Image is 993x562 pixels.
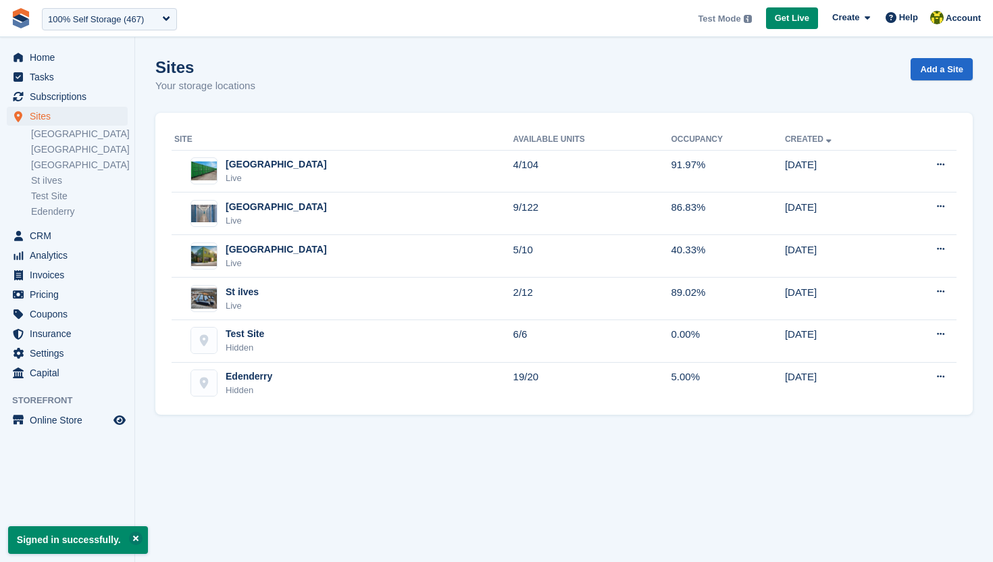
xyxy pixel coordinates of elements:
a: [GEOGRAPHIC_DATA] [31,143,128,156]
h1: Sites [155,58,255,76]
img: Image of Leicester site [191,205,217,222]
span: Subscriptions [30,87,111,106]
img: stora-icon-8386f47178a22dfd0bd8f6a31ec36ba5ce8667c1dd55bd0f319d3a0aa187defe.svg [11,8,31,28]
div: Edenderry [226,369,272,384]
span: Home [30,48,111,67]
td: [DATE] [785,278,894,320]
td: 9/122 [513,193,671,235]
td: 2/12 [513,278,671,320]
span: Insurance [30,324,111,343]
span: Settings [30,344,111,363]
p: Your storage locations [155,78,255,94]
span: Pricing [30,285,111,304]
td: 40.33% [671,235,785,278]
span: Create [832,11,859,24]
span: Help [899,11,918,24]
td: 5/10 [513,235,671,278]
img: Image of Richmond Main site [191,246,217,265]
td: [DATE] [785,150,894,193]
a: menu [7,68,128,86]
a: Edenderry [31,205,128,218]
a: Test Site [31,190,128,203]
span: Storefront [12,394,134,407]
img: Test Site site image placeholder [191,328,217,353]
span: Tasks [30,68,111,86]
div: Hidden [226,384,272,397]
td: [DATE] [785,193,894,235]
a: [GEOGRAPHIC_DATA] [31,128,128,140]
a: Add a Site [911,58,973,80]
a: menu [7,344,128,363]
img: icon-info-grey-7440780725fd019a000dd9b08b2336e03edf1995a4989e88bcd33f0948082b44.svg [744,15,752,23]
span: Account [946,11,981,25]
div: [GEOGRAPHIC_DATA] [226,200,327,214]
a: menu [7,87,128,106]
div: Live [226,172,327,185]
td: 91.97% [671,150,785,193]
a: menu [7,324,128,343]
div: 100% Self Storage (467) [48,13,144,26]
span: Get Live [775,11,809,25]
a: Get Live [766,7,818,30]
a: menu [7,285,128,304]
a: menu [7,246,128,265]
td: 0.00% [671,320,785,362]
th: Available Units [513,129,671,151]
td: 4/104 [513,150,671,193]
p: Signed in successfully. [8,526,148,554]
img: Edenderry site image placeholder [191,370,217,396]
div: Hidden [226,341,264,355]
span: Sites [30,107,111,126]
a: menu [7,226,128,245]
td: [DATE] [785,362,894,404]
span: Coupons [30,305,111,324]
a: menu [7,48,128,67]
a: menu [7,265,128,284]
span: Invoices [30,265,111,284]
td: [DATE] [785,235,894,278]
a: menu [7,411,128,430]
div: St iIves [226,285,259,299]
img: Rob Sweeney [930,11,944,24]
td: 86.83% [671,193,785,235]
th: Site [172,129,513,151]
td: 89.02% [671,278,785,320]
a: menu [7,305,128,324]
span: CRM [30,226,111,245]
div: Test Site [226,327,264,341]
div: Live [226,214,327,228]
div: [GEOGRAPHIC_DATA] [226,157,327,172]
span: Online Store [30,411,111,430]
img: Image of St iIves site [191,288,217,308]
span: Test Mode [698,12,740,26]
div: [GEOGRAPHIC_DATA] [226,242,327,257]
a: menu [7,363,128,382]
div: Live [226,257,327,270]
td: 6/6 [513,320,671,362]
span: Capital [30,363,111,382]
a: St iIves [31,174,128,187]
img: Image of Nottingham site [191,161,217,181]
span: Analytics [30,246,111,265]
div: Live [226,299,259,313]
a: [GEOGRAPHIC_DATA] [31,159,128,172]
th: Occupancy [671,129,785,151]
td: [DATE] [785,320,894,362]
a: Created [785,134,834,144]
td: 5.00% [671,362,785,404]
a: menu [7,107,128,126]
a: Preview store [111,412,128,428]
td: 19/20 [513,362,671,404]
